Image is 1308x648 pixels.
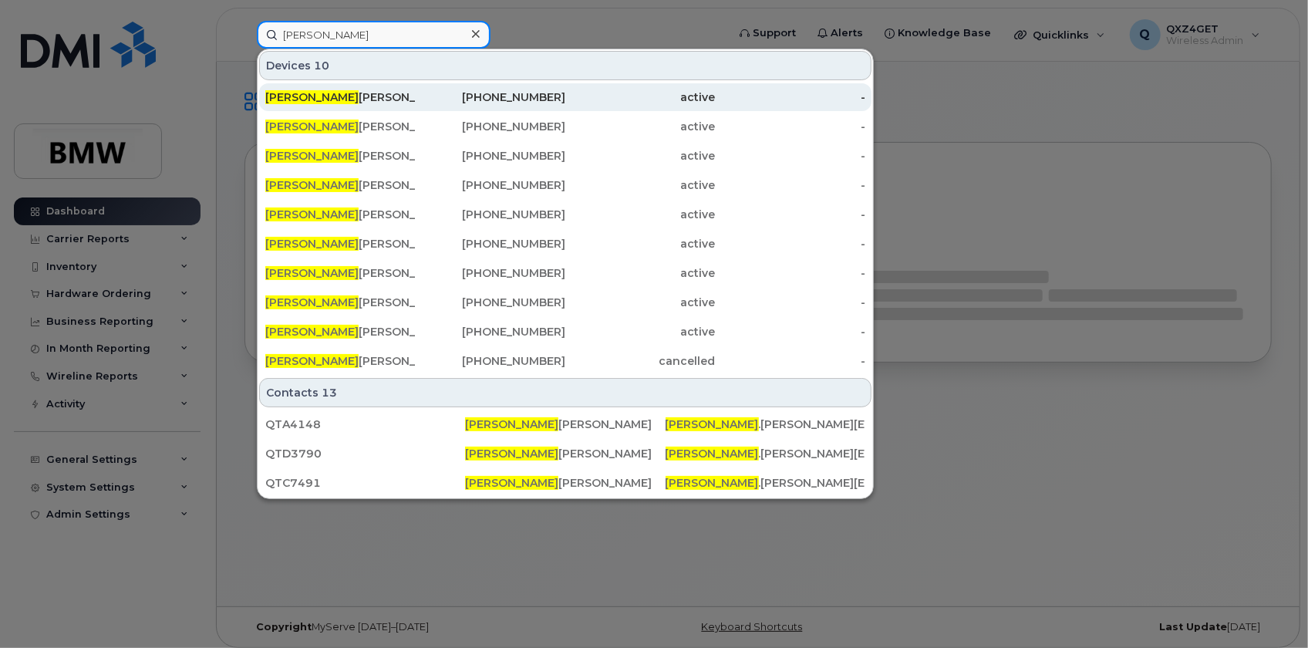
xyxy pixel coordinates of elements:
div: [PERSON_NAME] [265,89,416,105]
div: [PERSON_NAME] [265,177,416,193]
div: [PERSON_NAME] [265,353,416,369]
a: QTA4148[PERSON_NAME][PERSON_NAME][PERSON_NAME].[PERSON_NAME][EMAIL_ADDRESS][DOMAIN_NAME] [259,410,871,438]
div: [PERSON_NAME] [265,324,416,339]
iframe: Messenger Launcher [1241,581,1296,636]
div: active [565,236,716,251]
span: [PERSON_NAME] [666,447,759,461]
div: active [565,119,716,134]
span: [PERSON_NAME] [265,325,359,339]
span: [PERSON_NAME] [465,447,558,461]
a: [PERSON_NAME][PERSON_NAME][PHONE_NUMBER]active- [259,142,871,170]
span: [PERSON_NAME] [265,354,359,368]
div: [PERSON_NAME] [265,148,416,164]
div: - [716,324,866,339]
div: QTA4148 [265,417,465,432]
div: - [716,119,866,134]
div: active [565,207,716,222]
a: QTC7491[PERSON_NAME][PERSON_NAME][PERSON_NAME].[PERSON_NAME][EMAIL_ADDRESS][DOMAIN_NAME] [259,469,871,497]
span: [PERSON_NAME] [265,90,359,104]
span: [PERSON_NAME] [265,237,359,251]
span: [PERSON_NAME] [265,120,359,133]
span: [PERSON_NAME] [265,178,359,192]
span: [PERSON_NAME] [666,417,759,431]
a: QTD3790[PERSON_NAME][PERSON_NAME][PERSON_NAME].[PERSON_NAME][EMAIL_ADDRESS][DOMAIN_NAME] [259,440,871,467]
div: .[PERSON_NAME][EMAIL_ADDRESS][DOMAIN_NAME] [666,475,865,491]
div: [PHONE_NUMBER] [416,324,566,339]
span: 10 [314,58,329,73]
span: 13 [322,385,337,400]
div: - [716,89,866,105]
a: [PERSON_NAME][PERSON_NAME][PHONE_NUMBER]active- [259,318,871,346]
div: active [565,265,716,281]
div: QTD3790 [265,446,465,461]
div: [PHONE_NUMBER] [416,119,566,134]
div: [PHONE_NUMBER] [416,177,566,193]
div: cancelled [565,353,716,369]
div: [PERSON_NAME] [265,295,416,310]
div: active [565,148,716,164]
div: .[PERSON_NAME][EMAIL_ADDRESS][DOMAIN_NAME] [666,446,865,461]
div: active [565,177,716,193]
span: [PERSON_NAME] [265,208,359,221]
a: [PERSON_NAME][PERSON_NAME][PHONE_NUMBER]active- [259,230,871,258]
div: [PERSON_NAME] [465,446,665,461]
span: [PERSON_NAME] [265,149,359,163]
a: [PERSON_NAME][PERSON_NAME][PHONE_NUMBER]active- [259,113,871,140]
div: Contacts [259,378,871,407]
span: [PERSON_NAME] [666,476,759,490]
div: [PHONE_NUMBER] [416,148,566,164]
a: [PERSON_NAME][PERSON_NAME][PHONE_NUMBER]active- [259,289,871,316]
div: active [565,295,716,310]
a: [PERSON_NAME][PERSON_NAME][PHONE_NUMBER]active- [259,259,871,287]
span: [PERSON_NAME] [265,295,359,309]
div: [PHONE_NUMBER] [416,236,566,251]
div: [PHONE_NUMBER] [416,353,566,369]
span: [PERSON_NAME] [465,476,558,490]
div: [PERSON_NAME] [265,207,416,222]
a: [PERSON_NAME][PERSON_NAME][PHONE_NUMBER]active- [259,171,871,199]
div: .[PERSON_NAME][EMAIL_ADDRESS][DOMAIN_NAME] [666,417,865,432]
div: [PERSON_NAME] [465,475,665,491]
a: [PERSON_NAME][PERSON_NAME][PHONE_NUMBER]active- [259,201,871,228]
a: [PERSON_NAME][PERSON_NAME][PHONE_NUMBER]cancelled- [259,347,871,375]
div: active [565,324,716,339]
div: Devices [259,51,871,80]
span: [PERSON_NAME] [265,266,359,280]
div: [PHONE_NUMBER] [416,89,566,105]
div: - [716,207,866,222]
div: [PERSON_NAME] [265,236,416,251]
div: [PERSON_NAME] [265,119,416,134]
div: [PHONE_NUMBER] [416,207,566,222]
div: - [716,148,866,164]
div: - [716,265,866,281]
div: - [716,177,866,193]
div: - [716,236,866,251]
div: QTC7491 [265,475,465,491]
div: [PHONE_NUMBER] [416,265,566,281]
div: - [716,353,866,369]
div: - [716,295,866,310]
div: [PHONE_NUMBER] [416,295,566,310]
div: active [565,89,716,105]
span: [PERSON_NAME] [465,417,558,431]
div: [PERSON_NAME] [465,417,665,432]
div: [PERSON_NAME] [265,265,416,281]
a: [PERSON_NAME][PERSON_NAME][PHONE_NUMBER]active- [259,83,871,111]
